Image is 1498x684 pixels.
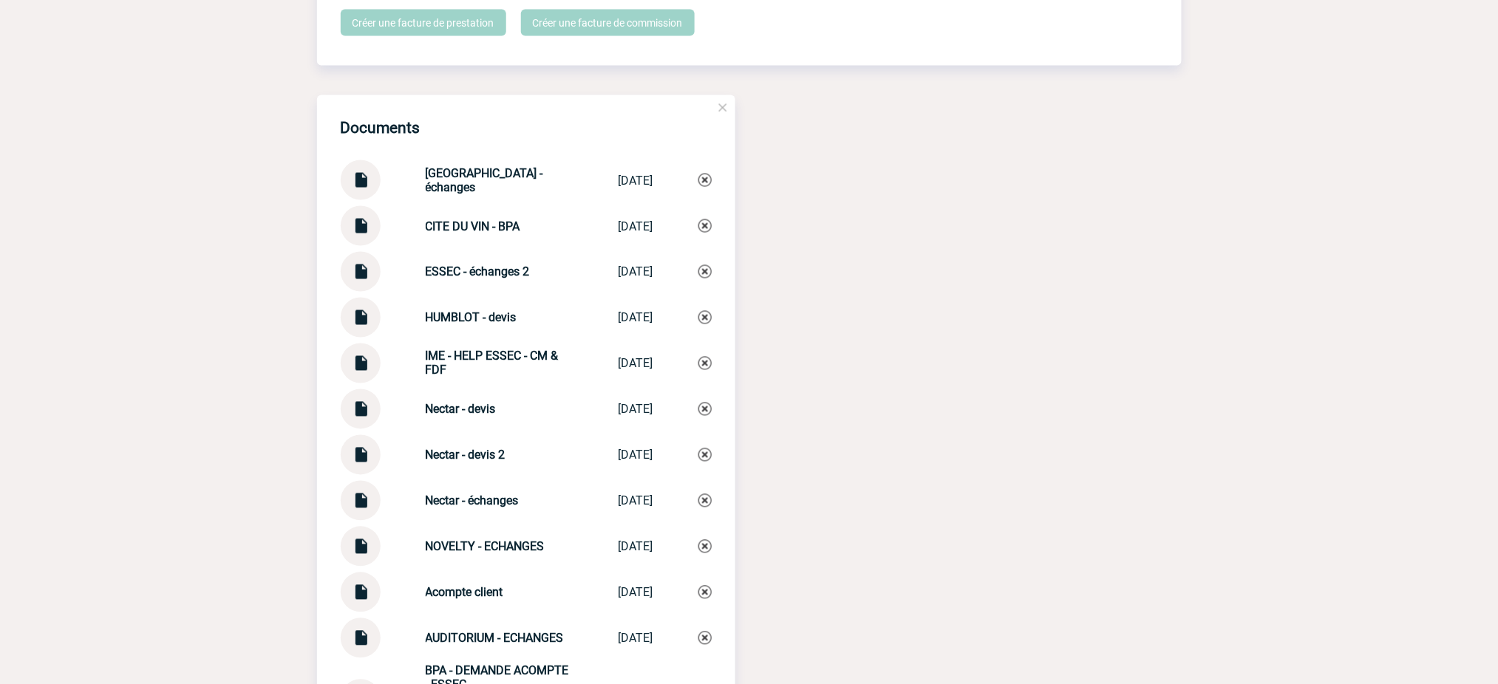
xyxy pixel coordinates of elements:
[698,357,712,370] img: Supprimer
[619,540,653,554] div: [DATE]
[698,265,712,278] img: Supprimer
[698,540,712,553] img: Supprimer
[698,174,712,187] img: Supprimer
[619,586,653,600] div: [DATE]
[716,101,729,114] img: close.png
[698,586,712,599] img: Supprimer
[426,540,545,554] strong: NOVELTY - ECHANGES
[426,586,503,600] strong: Acompte client
[698,448,712,462] img: Supprimer
[426,403,496,417] strong: Nectar - devis
[619,219,653,233] div: [DATE]
[619,403,653,417] div: [DATE]
[698,632,712,645] img: Supprimer
[521,10,695,36] a: Créer une facture de commission
[426,219,520,233] strong: CITE DU VIN - BPA
[341,119,421,137] h4: Documents
[426,265,530,279] strong: ESSEC - échanges 2
[426,448,505,462] strong: Nectar - devis 2
[426,166,543,194] strong: [GEOGRAPHIC_DATA] - échanges
[426,494,519,508] strong: Nectar - échanges
[619,311,653,325] div: [DATE]
[341,10,506,36] a: Créer une facture de prestation
[698,219,712,233] img: Supprimer
[698,311,712,324] img: Supprimer
[426,632,564,646] strong: AUDITORIUM - ECHANGES
[619,494,653,508] div: [DATE]
[619,632,653,646] div: [DATE]
[698,494,712,507] img: Supprimer
[619,174,653,188] div: [DATE]
[619,448,653,462] div: [DATE]
[426,311,517,325] strong: HUMBLOT - devis
[619,265,653,279] div: [DATE]
[698,403,712,416] img: Supprimer
[619,357,653,371] div: [DATE]
[426,349,559,377] strong: IME - HELP ESSEC - CM & FDF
